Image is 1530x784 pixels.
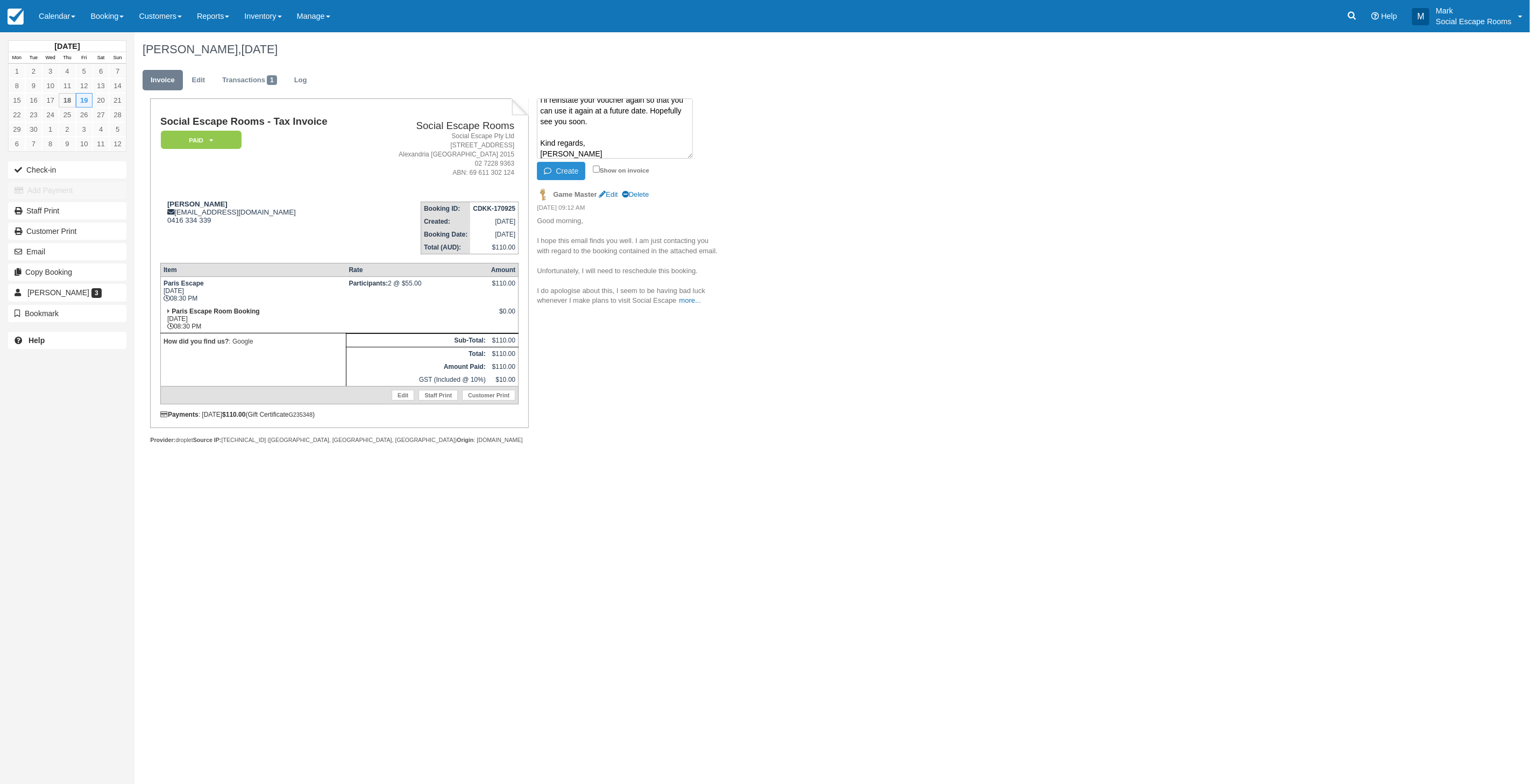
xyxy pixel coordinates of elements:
[109,93,126,108] a: 21
[241,42,278,56] span: [DATE]
[76,64,93,79] a: 5
[42,93,59,108] a: 17
[42,52,59,64] th: Wed
[222,411,245,418] strong: $110.00
[29,336,45,345] b: Help
[8,161,126,179] button: Check-in
[93,122,109,137] a: 4
[193,437,222,443] strong: Source IP:
[184,70,213,91] a: Edit
[1382,12,1398,20] span: Help
[109,122,126,137] a: 5
[599,190,618,198] a: Edit
[488,373,519,387] td: $10.00
[160,305,346,333] td: [DATE] 08:30 PM
[537,203,718,215] em: [DATE] 09:12 AM
[622,190,649,198] a: Delete
[160,116,366,127] h1: Social Escape Rooms - Tax Invoice
[370,132,514,178] address: Social Escape Pty Ltd [STREET_ADDRESS] Alexandria [GEOGRAPHIC_DATA] 2015 02 7228 9363 ABN: 69 611...
[160,130,238,150] a: Paid
[421,241,471,254] th: Total (AUD):
[93,79,109,93] a: 13
[143,43,1274,56] h1: [PERSON_NAME],
[457,437,473,443] strong: Origin
[59,137,75,151] a: 9
[491,280,515,296] div: $110.00
[59,52,75,64] th: Thu
[76,108,93,122] a: 26
[25,108,42,122] a: 23
[8,182,126,199] button: Add Payment
[421,215,471,228] th: Created:
[346,333,488,347] th: Sub-Total:
[42,108,59,122] a: 24
[160,200,366,224] div: [EMAIL_ADDRESS][DOMAIN_NAME] 0416 334 339
[42,79,59,93] a: 10
[419,390,458,401] a: Staff Print
[164,280,204,287] strong: Paris Escape
[553,190,597,198] strong: Game Master
[470,215,518,228] td: [DATE]
[93,52,109,64] th: Sat
[289,411,313,418] small: G235348
[109,52,126,64] th: Sun
[346,263,488,276] th: Rate
[488,360,519,373] td: $110.00
[42,122,59,137] a: 1
[679,296,701,304] a: more...
[109,108,126,122] a: 28
[160,276,346,305] td: [DATE] 08:30 PM
[370,120,514,132] h2: Social Escape Rooms
[161,131,242,149] em: Paid
[150,437,175,443] strong: Provider:
[150,436,528,444] div: droplet [TECHNICAL_ID] ([GEOGRAPHIC_DATA], [GEOGRAPHIC_DATA], [GEOGRAPHIC_DATA]) : [DOMAIN_NAME]
[346,360,488,373] th: Amount Paid:
[25,93,42,108] a: 16
[8,284,126,301] a: [PERSON_NAME] 3
[9,93,25,108] a: 15
[1412,8,1429,25] div: M
[349,280,388,287] strong: Participants
[76,79,93,93] a: 12
[346,347,488,360] th: Total:
[9,52,25,64] th: Mon
[9,122,25,137] a: 29
[8,223,126,240] a: Customer Print
[59,93,75,108] a: 18
[164,338,229,345] strong: How did you find us?
[25,79,42,93] a: 9
[59,79,75,93] a: 11
[392,390,414,401] a: Edit
[488,347,519,360] td: $110.00
[172,308,259,315] strong: Paris Escape Room Booking
[109,137,126,151] a: 12
[214,70,285,91] a: Transactions1
[93,93,109,108] a: 20
[25,64,42,79] a: 2
[267,75,277,85] span: 1
[537,162,585,180] button: Create
[25,137,42,151] a: 7
[160,263,346,276] th: Item
[421,228,471,241] th: Booking Date:
[470,228,518,241] td: [DATE]
[109,64,126,79] a: 7
[8,263,126,281] button: Copy Booking
[59,122,75,137] a: 2
[76,93,93,108] a: 19
[160,411,519,418] div: : [DATE] (Gift Certificate )
[164,336,343,347] p: : Google
[25,122,42,137] a: 30
[9,64,25,79] a: 1
[54,42,80,51] strong: [DATE]
[27,288,89,297] span: [PERSON_NAME]
[109,79,126,93] a: 14
[470,241,518,254] td: $110.00
[91,288,102,298] span: 3
[8,332,126,349] a: Help
[421,202,471,215] th: Booking ID:
[76,122,93,137] a: 3
[491,308,515,324] div: $0.00
[59,108,75,122] a: 25
[42,64,59,79] a: 3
